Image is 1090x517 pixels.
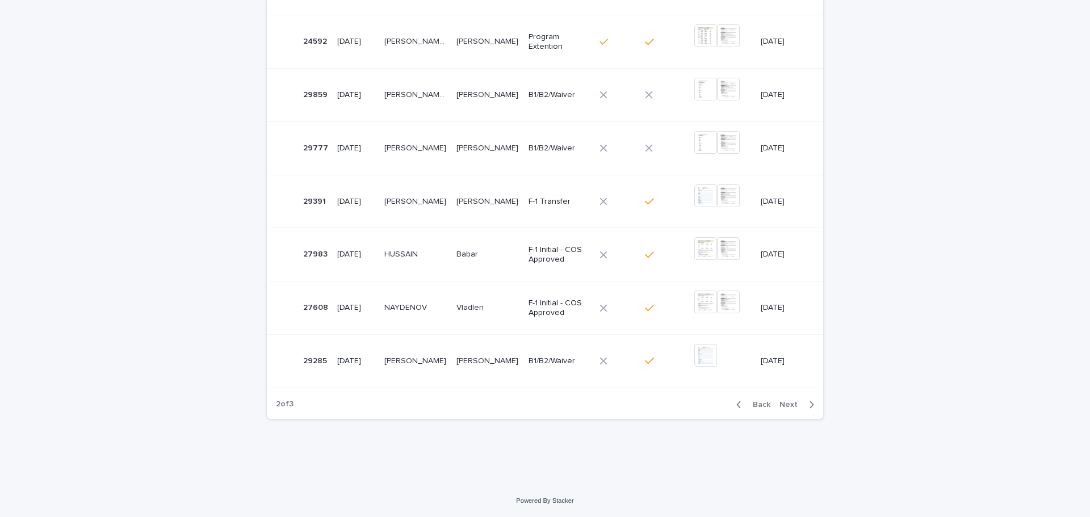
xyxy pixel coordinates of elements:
[727,400,775,410] button: Back
[384,141,448,153] p: [PERSON_NAME]
[267,15,823,69] tr: 2459224592 [DATE][PERSON_NAME] GERALDES[PERSON_NAME] GERALDES [PERSON_NAME][PERSON_NAME] Program ...
[761,90,805,100] p: [DATE]
[337,250,375,259] p: [DATE]
[267,334,823,388] tr: 2928529285 [DATE][PERSON_NAME][PERSON_NAME] [PERSON_NAME][PERSON_NAME] B1/B2/Waiver[DATE]
[456,35,521,47] p: [PERSON_NAME]
[746,401,770,409] span: Back
[303,301,330,313] p: 27608
[303,354,329,366] p: 29285
[529,144,590,153] p: B1/B2/Waiver
[267,228,823,281] tr: 2798327983 [DATE]HUSSAINHUSSAIN BabarBabar F-1 Initial - COS Approved[DATE]
[303,88,330,100] p: 29859
[779,401,804,409] span: Next
[456,247,480,259] p: Babar
[267,121,823,175] tr: 2977729777 [DATE][PERSON_NAME][PERSON_NAME] [PERSON_NAME][PERSON_NAME] B1/B2/Waiver[DATE]
[337,144,375,153] p: [DATE]
[456,301,486,313] p: Vladlen
[267,68,823,121] tr: 2985929859 [DATE][PERSON_NAME] [PERSON_NAME][PERSON_NAME] [PERSON_NAME] [PERSON_NAME][PERSON_NAME...
[456,88,521,100] p: [PERSON_NAME]
[384,301,429,313] p: NAYDENOV
[384,35,449,47] p: TOLENTINO DE REZENDE GERALDES
[775,400,823,410] button: Next
[384,247,420,259] p: HUSSAIN
[761,144,805,153] p: [DATE]
[456,141,521,153] p: [PERSON_NAME]
[761,250,805,259] p: [DATE]
[303,247,330,259] p: 27983
[303,195,328,207] p: 29391
[516,497,573,504] a: Powered By Stacker
[761,303,805,313] p: [DATE]
[337,197,375,207] p: [DATE]
[456,354,521,366] p: Luvieska Paola
[529,245,590,264] p: F-1 Initial - COS Approved
[337,303,375,313] p: [DATE]
[303,141,330,153] p: 29777
[303,35,329,47] p: 24592
[529,356,590,366] p: B1/B2/Waiver
[337,37,375,47] p: [DATE]
[761,37,805,47] p: [DATE]
[384,195,448,207] p: [PERSON_NAME]
[267,281,823,335] tr: 2760827608 [DATE]NAYDENOVNAYDENOV VladlenVladlen F-1 Initial - COS Approved[DATE]
[761,356,805,366] p: [DATE]
[384,88,449,100] p: Gimenez Favilla Jorge
[529,299,590,318] p: F-1 Initial - COS Approved
[267,175,823,228] tr: 2939129391 [DATE][PERSON_NAME][PERSON_NAME] [PERSON_NAME][PERSON_NAME] F-1 Transfer[DATE]
[384,354,448,366] p: [PERSON_NAME]
[529,90,590,100] p: B1/B2/Waiver
[529,32,590,52] p: Program Extention
[761,197,805,207] p: [DATE]
[529,197,590,207] p: F-1 Transfer
[456,195,521,207] p: [PERSON_NAME]
[267,390,303,418] p: 2 of 3
[337,356,375,366] p: [DATE]
[337,90,375,100] p: [DATE]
